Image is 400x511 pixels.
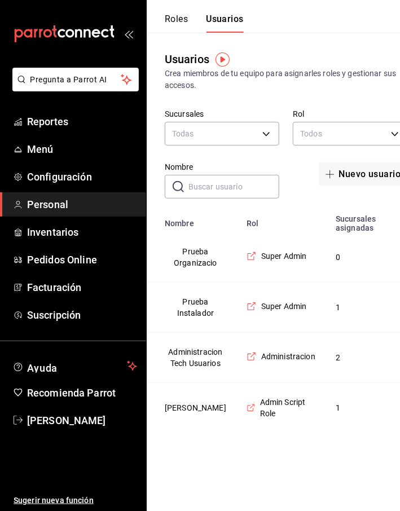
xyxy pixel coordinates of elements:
span: Admin Script Role [260,397,315,419]
img: Tooltip marker [216,52,230,67]
div: navigation tabs [165,14,244,33]
a: Pregunta a Parrot AI [8,82,139,94]
a: Admin Script Role [247,397,315,419]
button: Prueba Instalador [165,296,226,319]
a: Administracion [247,351,315,362]
span: Configuración [27,169,137,184]
button: open_drawer_menu [124,29,133,38]
a: Super Admin [247,301,307,312]
span: Facturación [27,280,137,295]
span: Reportes [27,114,137,129]
th: Nombre [147,208,240,232]
span: Suscripción [27,307,137,323]
span: 0 [336,252,370,263]
button: Roles [165,14,188,33]
button: Prueba Organizacio [165,246,226,268]
label: Nombre [165,164,279,171]
th: Sucursales asignadas [329,208,383,232]
span: Super Admin [261,301,307,312]
span: Personal [27,197,137,212]
button: Administracion Tech Usuarios [165,346,226,369]
span: [PERSON_NAME] [27,413,137,428]
span: Recomienda Parrot [27,385,137,400]
span: Pedidos Online [27,252,137,267]
label: Sucursales [165,111,279,118]
input: Buscar usuario [188,175,279,198]
a: Super Admin [247,250,307,262]
span: Administracion [261,351,315,362]
th: Rol [240,208,329,232]
div: Todas [165,122,279,146]
span: Ayuda [27,359,122,373]
span: 1 [336,302,370,313]
button: Usuarios [206,14,244,33]
span: 2 [336,352,370,363]
span: Pregunta a Parrot AI [30,74,121,86]
span: 1 [336,402,370,413]
span: Sugerir nueva función [14,495,137,506]
button: [PERSON_NAME] [165,402,226,413]
span: Inventarios [27,224,137,240]
button: Pregunta a Parrot AI [12,68,139,91]
span: Menú [27,142,137,157]
div: Usuarios [165,51,209,68]
span: Super Admin [261,250,307,262]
